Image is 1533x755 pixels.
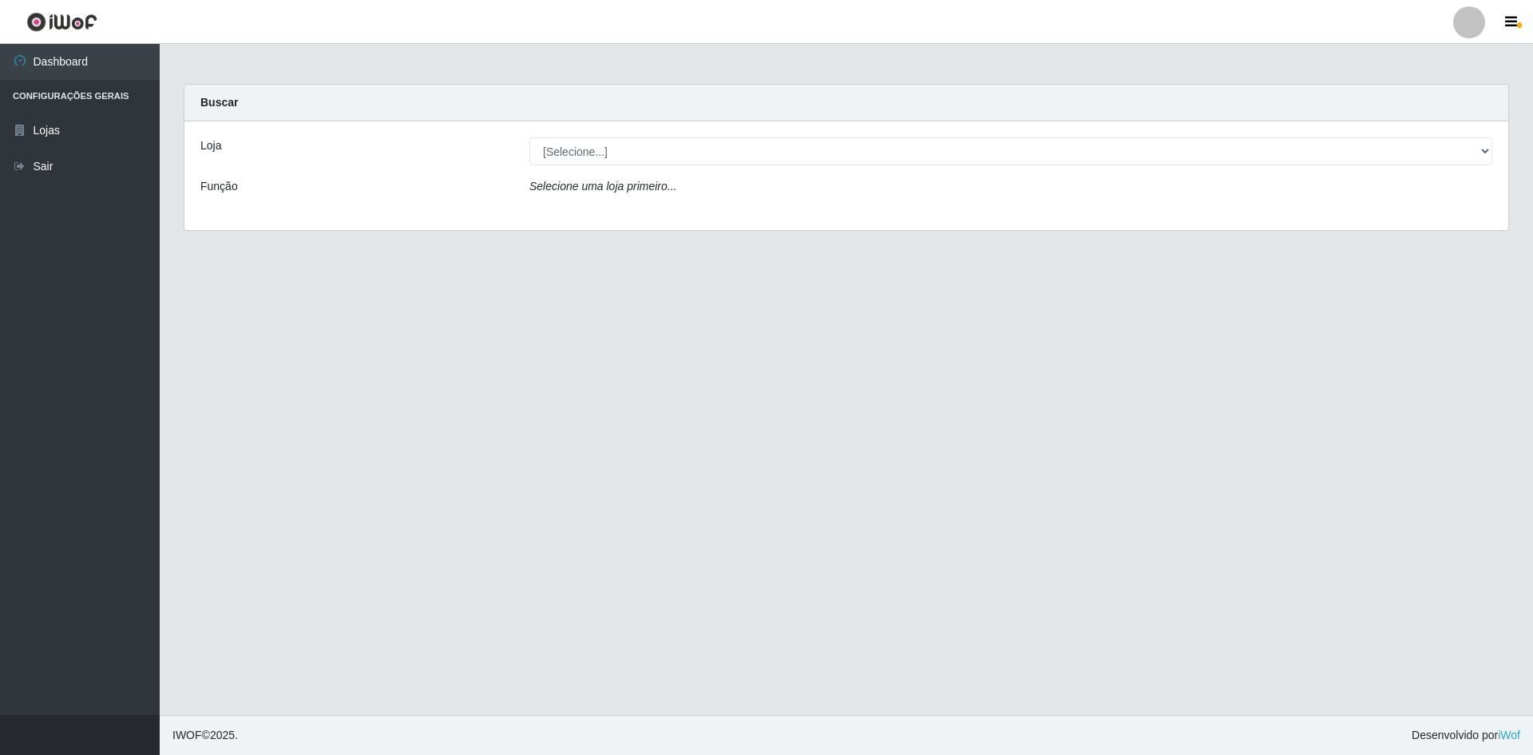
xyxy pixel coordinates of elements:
span: Desenvolvido por [1412,727,1520,744]
img: CoreUI Logo [26,12,97,32]
label: Loja [200,137,221,154]
i: Selecione uma loja primeiro... [529,180,676,193]
span: IWOF [172,729,202,741]
a: iWof [1498,729,1520,741]
strong: Buscar [200,96,238,109]
label: Função [200,178,238,195]
span: © 2025 . [172,727,238,744]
